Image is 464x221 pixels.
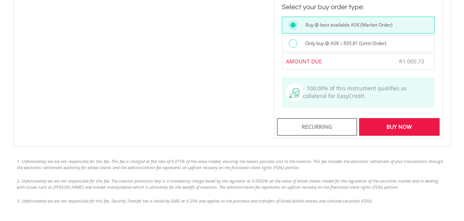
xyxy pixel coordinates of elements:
[400,58,424,65] span: R1 005.73
[359,118,439,136] div: Buy Now
[282,2,435,13] h3: Select your buy order type:
[301,21,393,29] label: Buy @ best available ASK (Market Order)
[277,118,357,136] div: Recurring
[286,58,322,65] span: AMOUNT DUE
[301,39,387,48] label: Only buy @ ASK ≤ R35.81 (Limit Order)
[303,85,407,100] span: 100.00% of this instrument qualifies as collateral for EasyCredit.
[17,158,447,170] li: 1. Unfortunately we are not responsible for this fee. This fee is charged at flat rate of 0.075% ...
[289,88,300,98] img: collateral-qualifying-green.svg
[17,198,447,204] li: 3. Unfortunately we are not responsible for this fee. Security Transfer tax is levied by SARS at ...
[17,178,447,190] li: 2. Unfortunately we are not responsible for this fee. The investor protection levy is a mandatory...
